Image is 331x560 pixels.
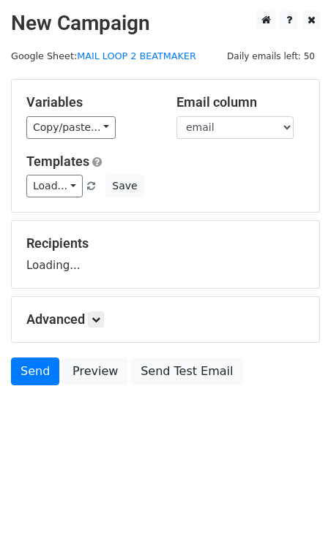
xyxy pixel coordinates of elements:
[26,235,305,273] div: Loading...
[131,357,242,385] a: Send Test Email
[176,94,305,110] h5: Email column
[11,50,196,61] small: Google Sheet:
[26,311,305,328] h5: Advanced
[26,116,116,139] a: Copy/paste...
[77,50,196,61] a: MAIL LOOP 2 BEATMAKER
[222,50,320,61] a: Daily emails left: 50
[222,48,320,64] span: Daily emails left: 50
[26,94,155,110] h5: Variables
[26,175,83,197] a: Load...
[63,357,127,385] a: Preview
[26,235,305,251] h5: Recipients
[26,154,89,169] a: Templates
[11,357,59,385] a: Send
[11,11,320,36] h2: New Campaign
[105,175,144,197] button: Save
